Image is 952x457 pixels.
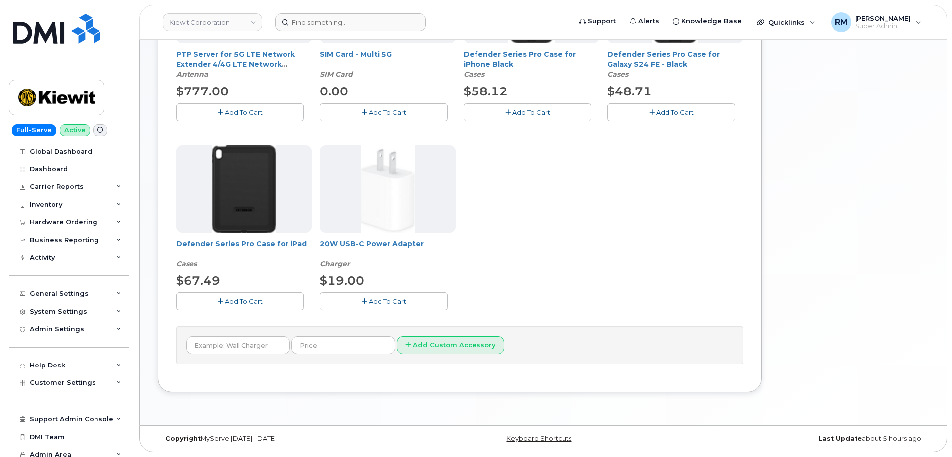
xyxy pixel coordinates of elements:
span: $48.71 [607,84,652,98]
em: Cases [464,70,484,79]
button: Add To Cart [176,103,304,121]
input: Find something... [275,13,426,31]
button: Add To Cart [176,292,304,310]
strong: Copyright [165,435,201,442]
span: RM [835,16,848,28]
div: Defender Series Pro Case for iPad [176,239,312,269]
span: $777.00 [176,84,229,98]
span: Super Admin [855,22,911,30]
input: Price [291,336,395,354]
span: Support [588,16,616,26]
button: Add To Cart [607,103,735,121]
span: $58.12 [464,84,508,98]
a: Support [572,11,623,31]
div: PTP Server for 5G LTE Network Extender 4/4G LTE Network Extender 3 [176,49,312,79]
span: Add To Cart [225,297,263,305]
span: Alerts [638,16,659,26]
iframe: Messenger Launcher [909,414,945,450]
span: $67.49 [176,274,220,288]
span: $19.00 [320,274,364,288]
button: Add To Cart [320,103,448,121]
span: [PERSON_NAME] [855,14,911,22]
span: Add To Cart [369,297,406,305]
span: Add To Cart [656,108,694,116]
em: Antenna [176,70,208,79]
button: Add Custom Accessory [397,336,504,355]
div: Defender Series Pro Case for Galaxy S24 FE - Black [607,49,743,79]
button: Add To Cart [320,292,448,310]
a: Knowledge Base [666,11,749,31]
a: SIM Card - Multi 5G [320,50,392,59]
div: about 5 hours ago [671,435,929,443]
em: Cases [607,70,628,79]
span: Add To Cart [225,108,263,116]
input: Example: Wall Charger [186,336,290,354]
div: MyServe [DATE]–[DATE] [158,435,415,443]
button: Add To Cart [464,103,591,121]
span: Add To Cart [512,108,550,116]
em: Charger [320,259,350,268]
strong: Last Update [818,435,862,442]
a: Kiewit Corporation [163,13,262,31]
a: Defender Series Pro Case for iPad [176,239,307,248]
a: Defender Series Pro Case for Galaxy S24 FE - Black [607,50,720,69]
span: Quicklinks [768,18,805,26]
span: 0.00 [320,84,348,98]
div: Quicklinks [750,12,822,32]
div: SIM Card - Multi 5G [320,49,456,79]
a: 20W USB-C Power Adapter [320,239,424,248]
em: SIM Card [320,70,353,79]
em: Cases [176,259,197,268]
a: PTP Server for 5G LTE Network Extender 4/4G LTE Network Extender 3 [176,50,295,79]
div: 20W USB-C Power Adapter [320,239,456,269]
img: defenderipad10thgen.png [212,145,276,233]
a: Alerts [623,11,666,31]
span: Add To Cart [369,108,406,116]
span: Knowledge Base [681,16,742,26]
div: Defender Series Pro Case for iPhone Black [464,49,599,79]
a: Keyboard Shortcuts [506,435,571,442]
img: apple20w.jpg [361,145,415,233]
div: Rachel Miller [824,12,928,32]
a: Defender Series Pro Case for iPhone Black [464,50,576,69]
